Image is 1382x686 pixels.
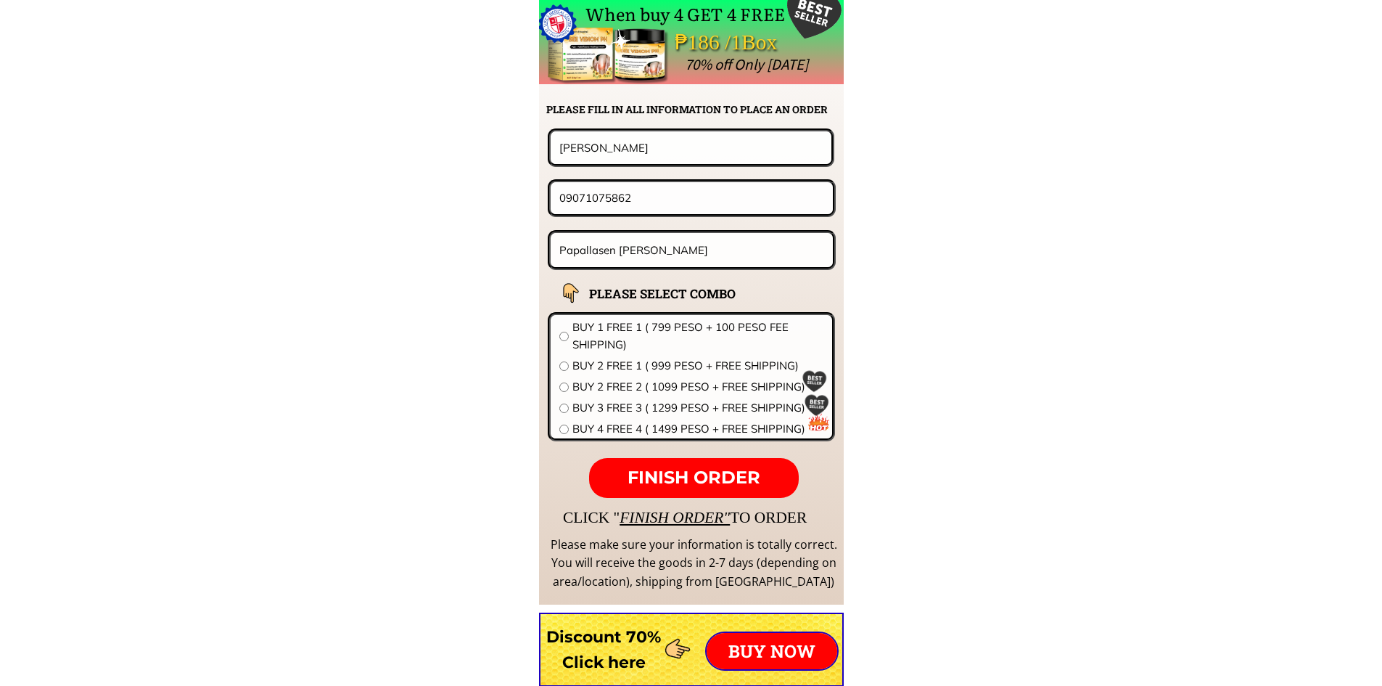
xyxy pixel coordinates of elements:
[675,25,818,60] div: ₱186 /1Box
[556,233,828,267] input: Address
[556,182,828,213] input: Phone number
[556,131,826,163] input: Your name
[572,420,823,438] span: BUY 4 FREE 4 ( 1499 PESO + FREE SHIPPING)
[563,505,1230,530] div: CLICK " TO ORDER
[572,357,823,375] span: BUY 2 FREE 1 ( 999 PESO + FREE SHIPPING)
[572,378,823,396] span: BUY 2 FREE 2 ( 1099 PESO + FREE SHIPPING)
[707,633,837,669] p: BUY NOW
[572,319,823,354] span: BUY 1 FREE 1 ( 799 PESO + 100 PESO FEE SHIPPING)
[628,467,760,488] span: FINISH ORDER
[539,624,669,675] h3: Discount 70% Click here
[546,102,842,118] h2: PLEASE FILL IN ALL INFORMATION TO PLACE AN ORDER
[572,399,823,417] span: BUY 3 FREE 3 ( 1299 PESO + FREE SHIPPING)
[548,536,839,592] div: Please make sure your information is totally correct. You will receive the goods in 2-7 days (dep...
[620,509,730,526] span: FINISH ORDER"
[589,284,772,303] h2: PLEASE SELECT COMBO
[685,52,1132,77] div: 70% off Only [DATE]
